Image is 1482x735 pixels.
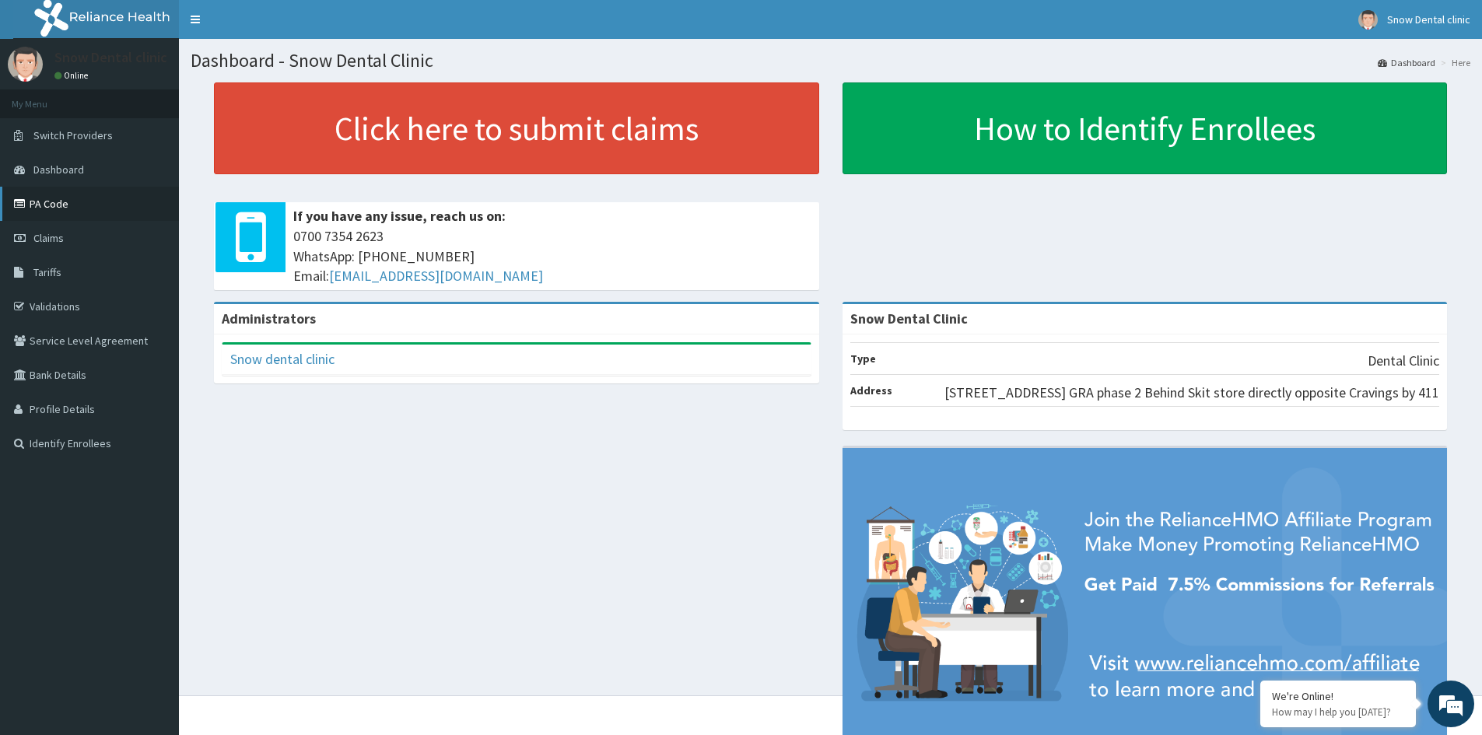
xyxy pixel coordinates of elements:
a: Online [54,70,92,81]
a: [EMAIL_ADDRESS][DOMAIN_NAME] [329,267,543,285]
div: We're Online! [1272,689,1404,703]
a: Dashboard [1378,56,1435,69]
a: Snow dental clinic [230,350,335,368]
textarea: Type your message and hit 'Enter' [8,425,296,479]
img: d_794563401_company_1708531726252_794563401 [29,78,63,117]
p: Snow Dental clinic [54,51,167,65]
img: User Image [8,47,43,82]
p: Dental Clinic [1368,351,1439,371]
a: How to Identify Enrollees [843,82,1448,174]
li: Here [1437,56,1470,69]
span: Switch Providers [33,128,113,142]
a: Click here to submit claims [214,82,819,174]
strong: Snow Dental Clinic [850,310,968,327]
span: Dashboard [33,163,84,177]
p: [STREET_ADDRESS] GRA phase 2 Behind Skit store directly opposite Cravings by 411 [944,383,1439,403]
b: If you have any issue, reach us on: [293,207,506,225]
p: How may I help you today? [1272,705,1404,719]
b: Administrators [222,310,316,327]
div: Minimize live chat window [255,8,293,45]
b: Type [850,352,876,366]
h1: Dashboard - Snow Dental Clinic [191,51,1470,71]
img: User Image [1358,10,1378,30]
span: Snow Dental clinic [1387,12,1470,26]
span: Tariffs [33,265,61,279]
span: 0700 7354 2623 WhatsApp: [PHONE_NUMBER] Email: [293,226,811,286]
div: Chat with us now [81,87,261,107]
span: We're online! [90,196,215,353]
span: Claims [33,231,64,245]
b: Address [850,383,892,397]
